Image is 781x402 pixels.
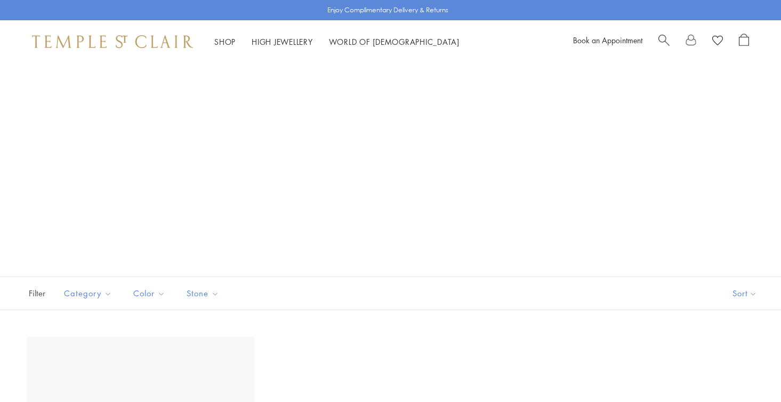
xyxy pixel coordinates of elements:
span: Stone [181,287,227,300]
p: Enjoy Complimentary Delivery & Returns [327,5,448,15]
a: High JewelleryHigh Jewellery [252,36,313,47]
a: Open Shopping Bag [739,34,749,50]
a: View Wishlist [712,34,723,50]
span: Category [59,287,120,300]
button: Stone [179,281,227,305]
a: ShopShop [214,36,236,47]
button: Show sort by [708,277,781,310]
button: Category [56,281,120,305]
button: Color [125,281,173,305]
iframe: Gorgias live chat messenger [728,352,770,391]
a: Search [658,34,670,50]
span: Color [128,287,173,300]
a: World of [DEMOGRAPHIC_DATA]World of [DEMOGRAPHIC_DATA] [329,36,460,47]
img: Temple St. Clair [32,35,193,48]
a: Book an Appointment [573,35,642,45]
nav: Main navigation [214,35,460,49]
